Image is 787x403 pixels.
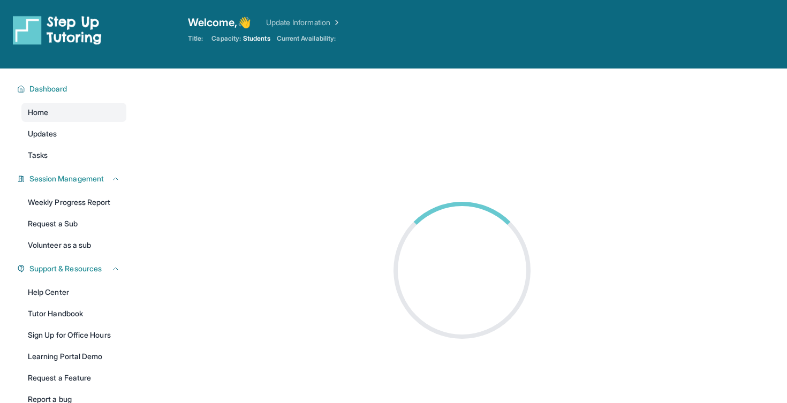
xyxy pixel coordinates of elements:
span: Title: [188,34,203,43]
a: Update Information [266,17,341,28]
a: Volunteer as a sub [21,235,126,255]
span: Current Availability: [277,34,336,43]
img: logo [13,15,102,45]
span: Home [28,107,48,118]
span: Dashboard [29,83,67,94]
span: Welcome, 👋 [188,15,251,30]
button: Dashboard [25,83,120,94]
button: Support & Resources [25,263,120,274]
a: Help Center [21,283,126,302]
a: Sign Up for Office Hours [21,325,126,345]
a: Learning Portal Demo [21,347,126,366]
span: Support & Resources [29,263,102,274]
span: Tasks [28,150,48,161]
span: Students [243,34,270,43]
a: Request a Feature [21,368,126,387]
a: Updates [21,124,126,143]
span: Session Management [29,173,104,184]
img: Chevron Right [330,17,341,28]
a: Request a Sub [21,214,126,233]
button: Session Management [25,173,120,184]
a: Home [21,103,126,122]
span: Capacity: [211,34,241,43]
a: Tasks [21,146,126,165]
a: Tutor Handbook [21,304,126,323]
a: Weekly Progress Report [21,193,126,212]
span: Updates [28,128,57,139]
